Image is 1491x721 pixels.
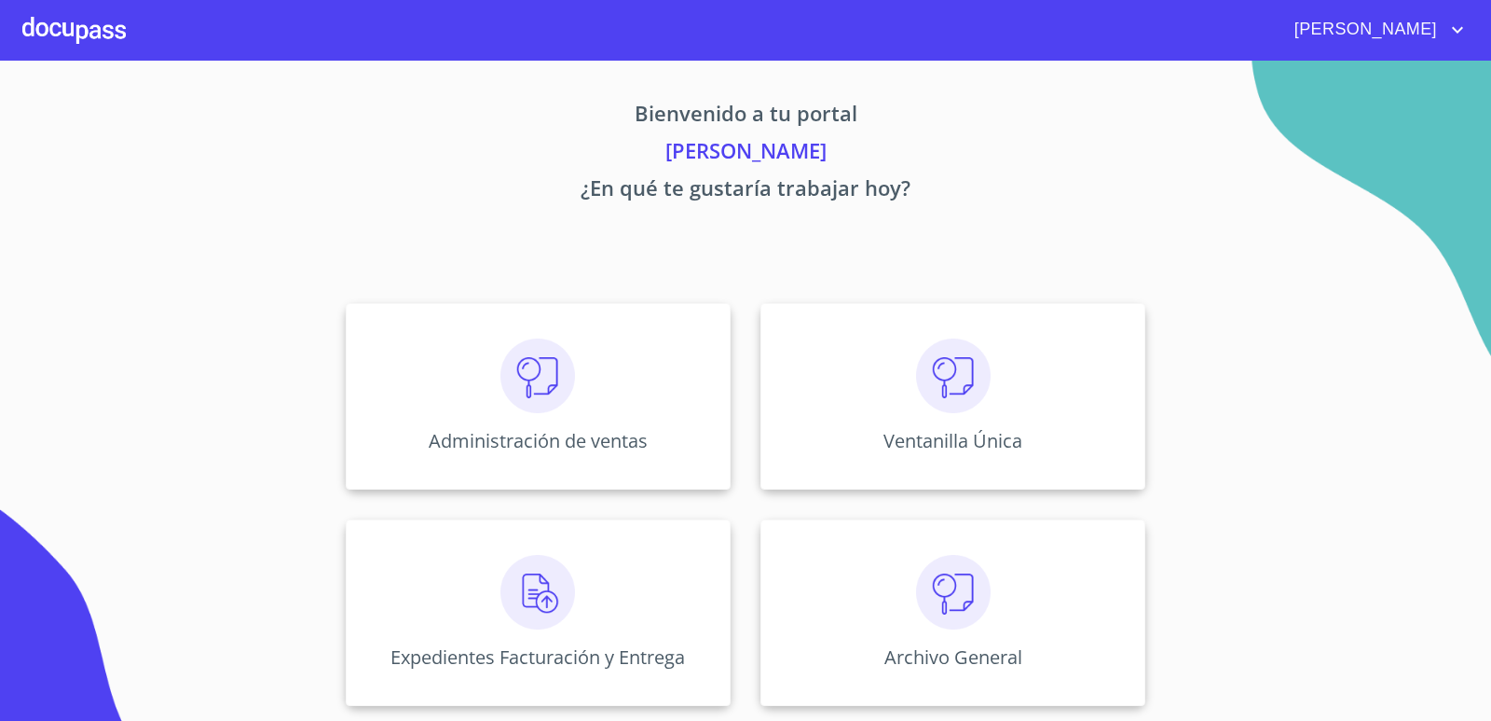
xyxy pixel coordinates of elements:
button: account of current user [1280,15,1469,45]
span: [PERSON_NAME] [1280,15,1446,45]
p: ¿En qué te gustaría trabajar hoy? [171,173,1320,210]
img: carga.png [500,555,575,630]
p: Administración de ventas [429,428,648,453]
p: Archivo General [884,645,1022,670]
p: Ventanilla Única [883,428,1022,453]
p: Bienvenido a tu portal [171,98,1320,135]
img: consulta.png [500,339,575,413]
p: [PERSON_NAME] [171,135,1320,173]
p: Expedientes Facturación y Entrega [390,645,685,670]
img: consulta.png [916,339,991,413]
img: consulta.png [916,555,991,630]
